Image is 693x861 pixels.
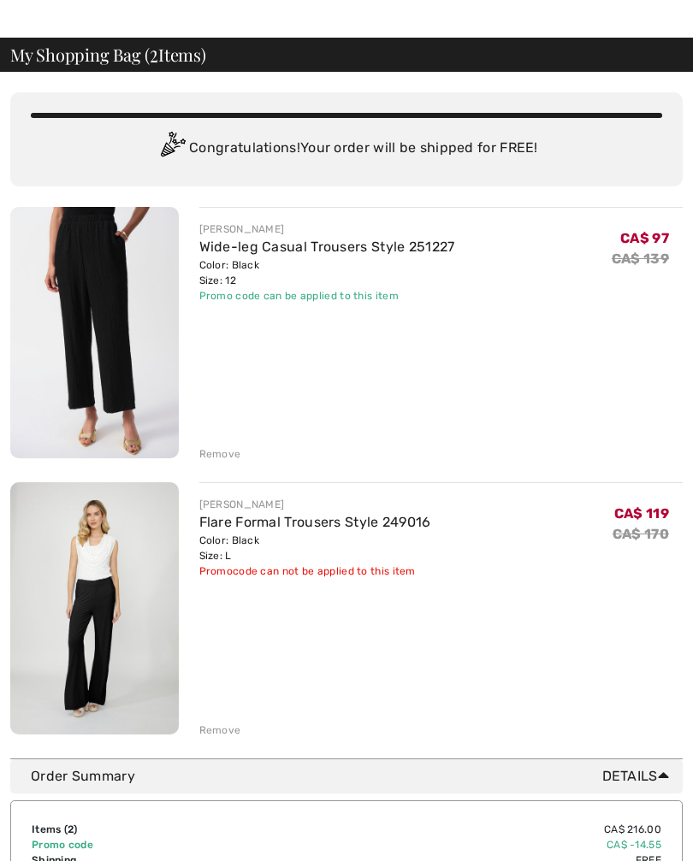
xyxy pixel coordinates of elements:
div: Promocode can not be applied to this item [199,563,431,579]
td: CA$ -14.55 [260,837,661,852]
div: Promo code can be applied to this item [199,288,455,304]
s: CA$ 139 [612,251,669,267]
s: CA$ 170 [613,526,669,542]
span: CA$ 119 [614,505,669,522]
a: Flare Formal Trousers Style 249016 [199,514,431,530]
div: Color: Black Size: L [199,533,431,563]
img: Congratulation2.svg [155,132,189,166]
div: Remove [199,446,241,462]
span: 2 [150,42,158,64]
a: Wide-leg Casual Trousers Style 251227 [199,239,455,255]
span: CA$ 97 [620,230,669,246]
img: Flare Formal Trousers Style 249016 [10,482,179,734]
div: Congratulations! Your order will be shipped for FREE! [31,132,662,166]
span: 2 [68,823,74,835]
div: Color: Black Size: 12 [199,257,455,288]
td: CA$ 216.00 [260,822,661,837]
div: Order Summary [31,766,676,787]
td: Promo code [32,837,260,852]
span: Details [602,766,676,787]
div: Remove [199,722,241,738]
div: [PERSON_NAME] [199,497,431,512]
img: Wide-leg Casual Trousers Style 251227 [10,207,179,458]
div: [PERSON_NAME] [199,221,455,237]
span: My Shopping Bag ( Items) [10,46,206,63]
td: Items ( ) [32,822,260,837]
